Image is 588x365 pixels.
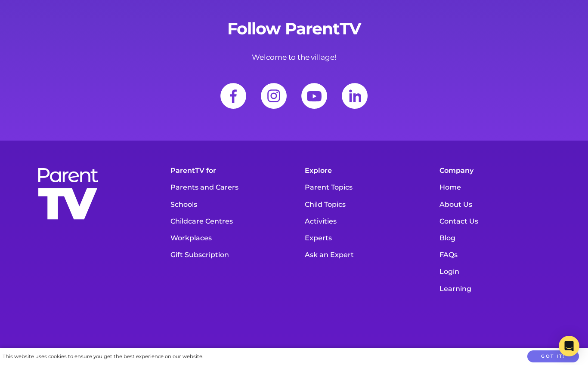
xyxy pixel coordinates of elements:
button: Got it! [527,350,579,363]
div: Open Intercom Messenger [559,336,579,356]
a: Youtube [295,77,334,115]
a: Activities [300,213,422,230]
a: Login [435,263,557,280]
a: LinkedIn [335,77,374,115]
img: svg+xml;base64,PHN2ZyB4bWxucz0iaHR0cDovL3d3dy53My5vcmcvMjAwMC9zdmciIHdpZHRoPSI4MC4wMDEiIGhlaWdodD... [214,77,253,115]
h2: Follow ParentTV [31,19,557,39]
a: Workplaces [166,230,288,246]
img: parenttv-logo-stacked-white.f9d0032.svg [36,166,100,221]
a: Parent Topics [300,179,422,196]
img: svg+xml;base64,PHN2ZyBoZWlnaHQ9IjgwIiB2aWV3Qm94PSIwIDAgODAgODAiIHdpZHRoPSI4MCIgeG1sbnM9Imh0dHA6Ly... [335,77,374,115]
a: FAQs [435,246,557,263]
a: Blog [435,230,557,246]
h5: ParentTV for [166,162,288,179]
div: This website uses cookies to ensure you get the best experience on our website. [3,352,203,361]
a: Home [435,179,557,196]
h5: Explore [300,162,422,179]
img: social-icon-ig.b812365.svg [254,77,293,115]
a: Gift Subscription [166,246,288,263]
a: Contact Us [435,213,557,230]
a: Ask an Expert [300,246,422,263]
a: Parents and Carers [166,179,288,196]
a: About Us [435,196,557,213]
p: Welcome to the village! [31,51,557,64]
h5: Company [435,162,557,179]
a: Instagram [254,77,293,115]
a: Learning [435,280,557,297]
a: Facebook [214,77,253,115]
img: svg+xml;base64,PHN2ZyBoZWlnaHQ9IjgwIiB2aWV3Qm94PSIwIDAgODAuMDAxIDgwIiB3aWR0aD0iODAuMDAxIiB4bWxucz... [295,77,334,115]
a: Experts [300,230,422,246]
a: Child Topics [300,196,422,213]
a: Schools [166,196,288,213]
a: Childcare Centres [166,213,288,230]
